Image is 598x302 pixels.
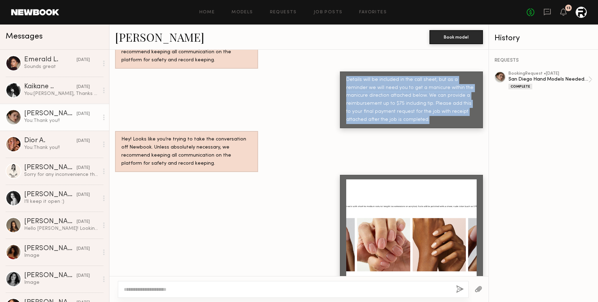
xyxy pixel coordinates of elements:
[24,279,99,286] div: Image
[24,272,77,279] div: [PERSON_NAME]
[508,71,592,89] a: bookingRequest •[DATE]San Diego Hand Models Needed (9/4)Complete
[494,34,592,42] div: History
[346,76,477,124] div: Details will be included in the call sheet, but as a reminder we will need you to get a manicure ...
[429,30,483,44] button: Book model
[24,117,99,124] div: You: Thank you!!
[77,111,90,117] div: [DATE]
[121,136,252,168] div: Hey! Looks like you’re trying to take the conversation off Newbook. Unless absolutely necessary, ...
[24,56,77,63] div: Emerald L.
[24,191,77,198] div: [PERSON_NAME]
[77,57,90,63] div: [DATE]
[508,76,588,83] div: San Diego Hand Models Needed (9/4)
[24,137,77,144] div: Dior A.
[24,198,99,205] div: I’ll keep it open :)
[24,225,99,232] div: Hello [PERSON_NAME]! Looking forward to hearing back from you [EMAIL_ADDRESS][DOMAIN_NAME] Thanks 🙏🏼
[24,83,77,90] div: Kaikane ..
[6,33,43,41] span: Messages
[77,165,90,171] div: [DATE]
[77,192,90,198] div: [DATE]
[24,90,99,97] div: You: [PERSON_NAME], Thanks for flagging the $26 nail reimbursement. In Newbook, reimbursements ge...
[77,246,90,252] div: [DATE]
[314,10,343,15] a: Job Posts
[508,71,588,76] div: booking Request • [DATE]
[24,245,77,252] div: [PERSON_NAME]
[24,164,77,171] div: [PERSON_NAME]
[270,10,297,15] a: Requests
[24,63,99,70] div: Sounds great
[77,219,90,225] div: [DATE]
[24,144,99,151] div: You: Thank you!!
[232,10,253,15] a: Models
[567,6,570,10] div: 13
[77,273,90,279] div: [DATE]
[24,252,99,259] div: Image
[24,171,99,178] div: Sorry for any inconvenience this may cause
[494,58,592,63] div: REQUESTS
[24,110,77,117] div: [PERSON_NAME]
[359,10,387,15] a: Favorites
[199,10,215,15] a: Home
[77,138,90,144] div: [DATE]
[115,29,204,44] a: [PERSON_NAME]
[24,218,77,225] div: [PERSON_NAME]
[77,84,90,90] div: [DATE]
[508,84,532,89] div: Complete
[429,34,483,40] a: Book model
